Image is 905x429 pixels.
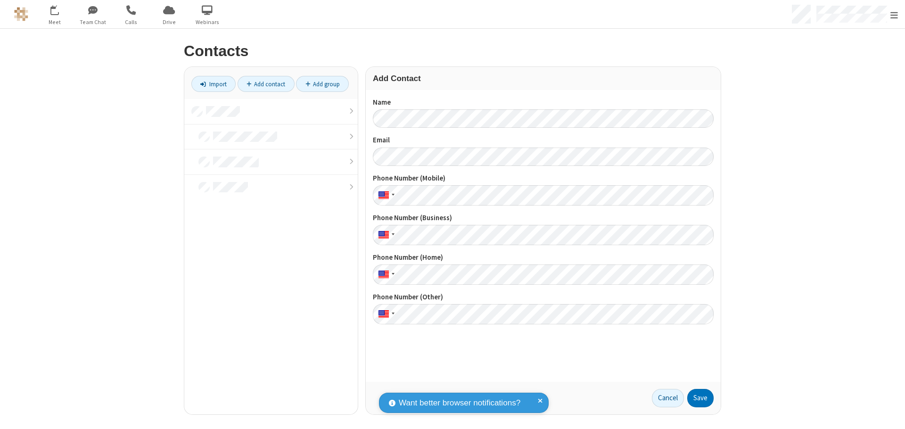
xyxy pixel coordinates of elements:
[373,252,714,263] label: Phone Number (Home)
[373,292,714,303] label: Phone Number (Other)
[151,18,187,26] span: Drive
[56,5,64,12] div: 15
[399,397,520,409] span: Want better browser notifications?
[75,18,110,26] span: Team Chat
[373,185,397,206] div: United States: + 1
[373,304,397,324] div: United States: + 1
[373,225,397,245] div: United States: + 1
[652,389,684,408] a: Cancel
[373,173,714,184] label: Phone Number (Mobile)
[881,404,898,422] iframe: Chat
[14,7,28,21] img: QA Selenium DO NOT DELETE OR CHANGE
[191,76,236,92] a: Import
[373,264,397,285] div: United States: + 1
[37,18,72,26] span: Meet
[373,135,714,146] label: Email
[687,389,714,408] button: Save
[189,18,225,26] span: Webinars
[184,43,721,59] h2: Contacts
[238,76,295,92] a: Add contact
[296,76,349,92] a: Add group
[373,74,714,83] h3: Add Contact
[373,97,714,108] label: Name
[373,213,714,223] label: Phone Number (Business)
[113,18,148,26] span: Calls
